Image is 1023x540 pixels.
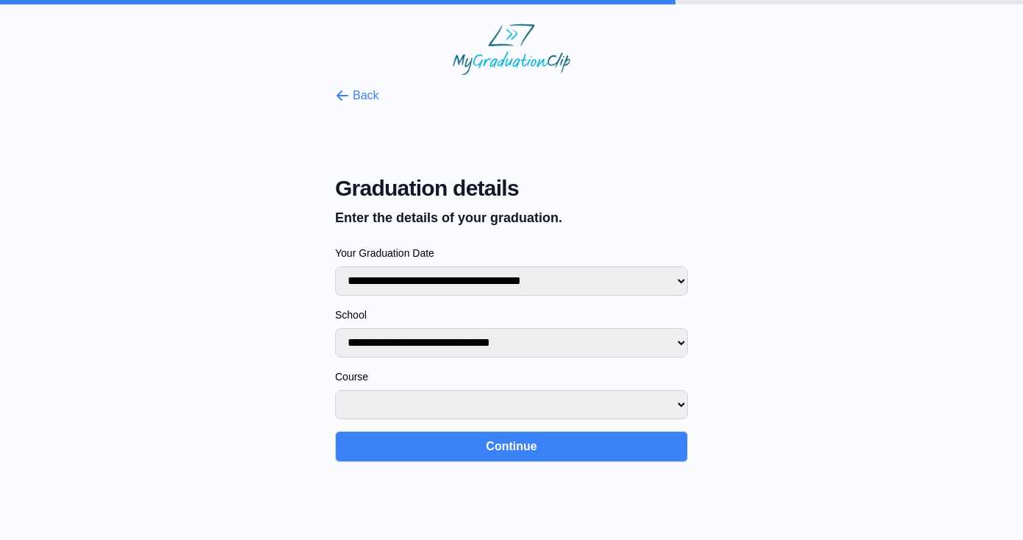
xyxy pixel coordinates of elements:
label: School [335,308,688,322]
span: Graduation details [335,175,688,202]
label: Your Graduation Date [335,246,688,260]
label: Course [335,369,688,384]
button: Back [335,87,379,104]
button: Continue [335,431,688,462]
p: Enter the details of your graduation. [335,207,688,228]
img: MyGraduationClip [453,24,570,75]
